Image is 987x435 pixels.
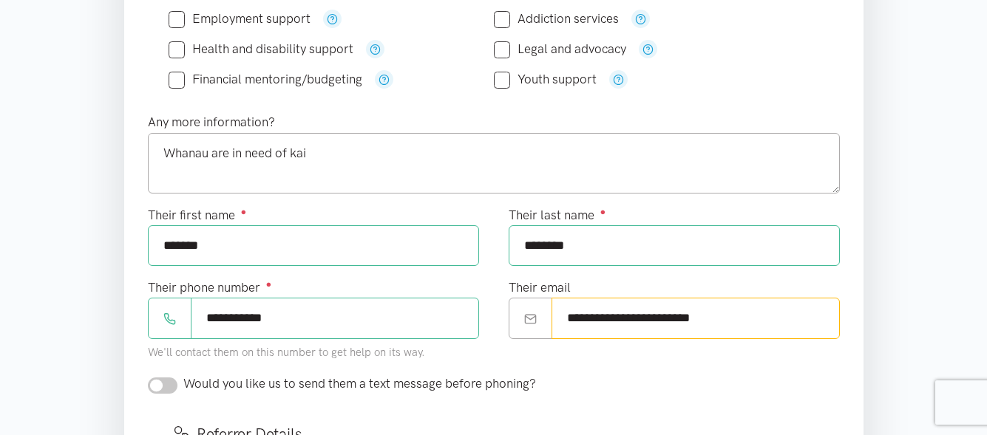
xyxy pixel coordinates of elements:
label: Their last name [509,205,606,225]
sup: ● [266,278,272,290]
label: Addiction services [494,13,619,25]
label: Youth support [494,73,597,86]
span: Would you like us to send them a text message before phoning? [183,376,536,391]
label: Any more information? [148,112,275,132]
label: Their email [509,278,571,298]
label: Employment support [169,13,311,25]
label: Their phone number [148,278,272,298]
label: Financial mentoring/budgeting [169,73,362,86]
input: Phone number [191,298,479,338]
label: Health and disability support [169,43,353,55]
label: Legal and advocacy [494,43,626,55]
sup: ● [600,206,606,217]
input: Email [552,298,840,338]
label: Their first name [148,205,247,225]
sup: ● [241,206,247,217]
small: We'll contact them on this number to get help on its way. [148,346,425,359]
